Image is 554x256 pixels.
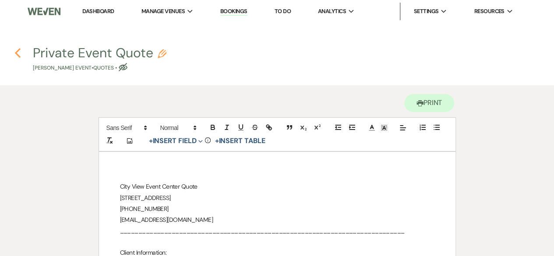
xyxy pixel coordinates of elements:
[378,123,390,133] span: Text Background Color
[33,46,166,72] button: Private Event Quote[PERSON_NAME] Event•Quotes •
[120,181,434,192] p: City View Event Center Quote
[366,123,378,133] span: Text Color
[120,225,434,236] p: _____________________________________________________________________________
[28,2,60,21] img: Weven Logo
[404,94,455,112] button: Print
[275,7,291,15] a: To Do
[215,137,219,144] span: +
[146,136,206,146] button: Insert Field
[33,64,166,72] p: [PERSON_NAME] Event • Quotes •
[474,7,504,16] span: Resources
[141,7,185,16] span: Manage Venues
[397,123,409,133] span: Alignment
[82,7,114,15] a: Dashboard
[212,136,268,146] button: +Insert Table
[120,193,434,203] p: [STREET_ADDRESS]
[120,203,434,214] p: [PHONE_NUMBER]
[156,123,199,133] span: Header Formats
[318,7,346,16] span: Analytics
[220,7,247,16] a: Bookings
[120,214,434,225] p: [EMAIL_ADDRESS][DOMAIN_NAME]
[413,7,438,16] span: Settings
[149,137,153,144] span: +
